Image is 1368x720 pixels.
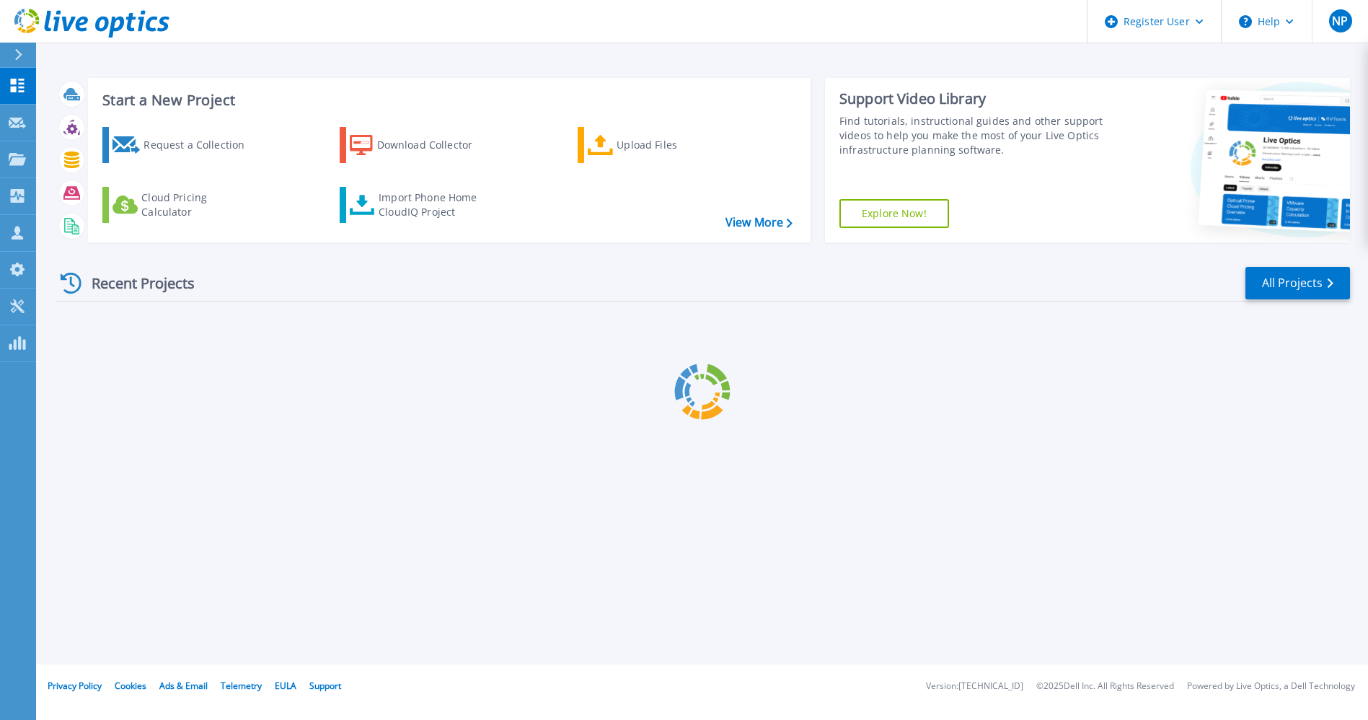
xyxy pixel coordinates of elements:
a: Cookies [115,680,146,692]
a: Ads & Email [159,680,208,692]
div: Cloud Pricing Calculator [141,190,257,219]
div: Upload Files [617,131,732,159]
div: Find tutorials, instructional guides and other support videos to help you make the most of your L... [839,114,1107,157]
li: Version: [TECHNICAL_ID] [926,682,1023,691]
a: Support [309,680,341,692]
a: Request a Collection [102,127,263,163]
a: Download Collector [340,127,500,163]
a: Upload Files [578,127,738,163]
div: Import Phone Home CloudIQ Project [379,190,491,219]
a: Cloud Pricing Calculator [102,187,263,223]
div: Support Video Library [839,89,1107,108]
li: © 2025 Dell Inc. All Rights Reserved [1036,682,1174,691]
a: EULA [275,680,296,692]
div: Recent Projects [56,265,214,301]
a: View More [725,216,793,229]
span: NP [1332,15,1348,27]
li: Powered by Live Optics, a Dell Technology [1187,682,1355,691]
a: Explore Now! [839,199,949,228]
div: Download Collector [377,131,493,159]
div: Request a Collection [144,131,259,159]
a: All Projects [1245,267,1350,299]
h3: Start a New Project [102,92,792,108]
a: Privacy Policy [48,680,102,692]
a: Telemetry [221,680,262,692]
